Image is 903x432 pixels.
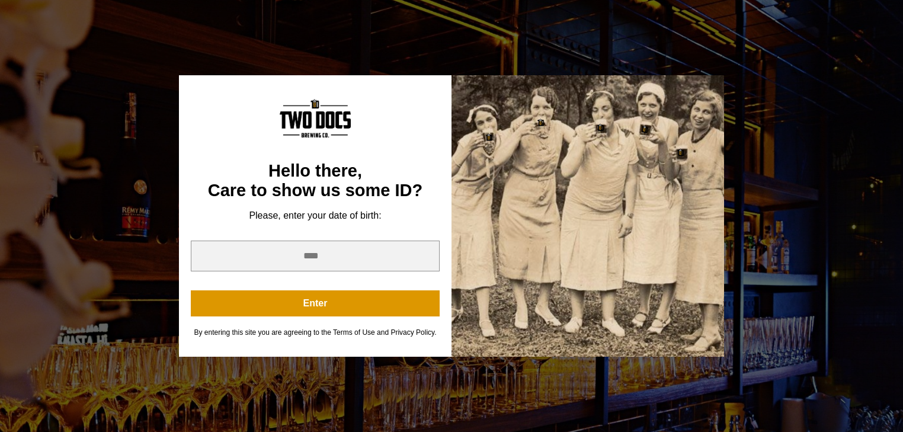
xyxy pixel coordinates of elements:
img: Content Logo [280,99,351,137]
div: By entering this site you are agreeing to the Terms of Use and Privacy Policy. [191,328,440,337]
input: year [191,241,440,271]
div: Hello there, Care to show us some ID? [191,161,440,201]
div: Please, enter your date of birth: [191,210,440,222]
button: Enter [191,290,440,316]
